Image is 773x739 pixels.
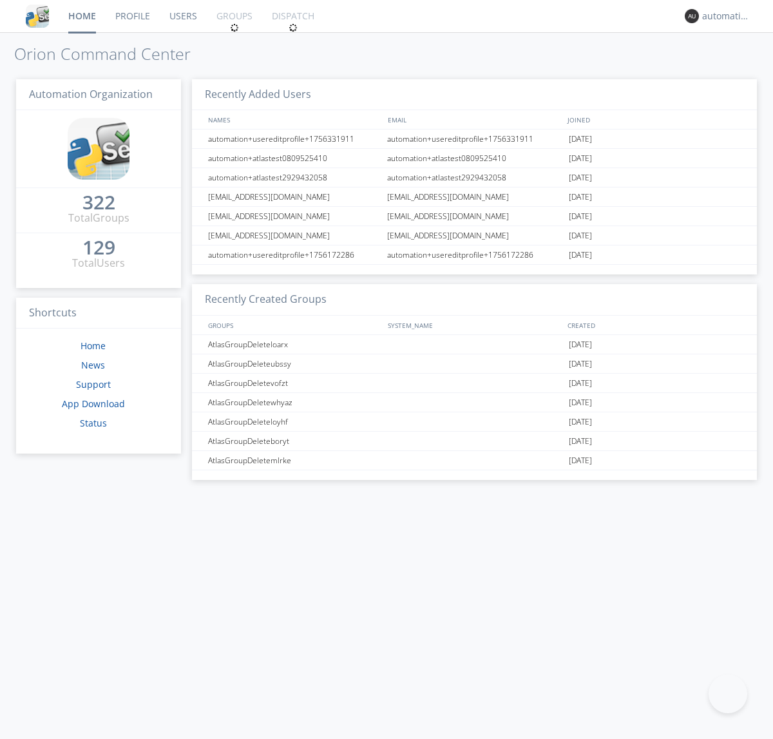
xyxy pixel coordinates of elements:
div: GROUPS [205,316,381,334]
div: NAMES [205,110,381,129]
iframe: Toggle Customer Support [709,675,747,713]
h3: Shortcuts [16,298,181,329]
div: AtlasGroupDeleteboryt [205,432,383,450]
div: [EMAIL_ADDRESS][DOMAIN_NAME] [384,187,566,206]
span: [DATE] [569,168,592,187]
a: Support [76,378,111,390]
div: AtlasGroupDeletevofzt [205,374,383,392]
a: 129 [82,241,115,256]
div: [EMAIL_ADDRESS][DOMAIN_NAME] [384,207,566,226]
span: [DATE] [569,374,592,393]
span: [DATE] [569,412,592,432]
h3: Recently Created Groups [192,284,757,316]
div: AtlasGroupDeletemlrke [205,451,383,470]
span: [DATE] [569,432,592,451]
span: [DATE] [569,149,592,168]
div: [EMAIL_ADDRESS][DOMAIN_NAME] [205,187,383,206]
img: cddb5a64eb264b2086981ab96f4c1ba7 [26,5,49,28]
div: AtlasGroupDeleteubssy [205,354,383,373]
a: Status [80,417,107,429]
a: News [81,359,105,371]
div: CREATED [564,316,745,334]
img: spin.svg [230,23,239,32]
div: [EMAIL_ADDRESS][DOMAIN_NAME] [205,207,383,226]
a: AtlasGroupDeletevofzt[DATE] [192,374,757,393]
img: cddb5a64eb264b2086981ab96f4c1ba7 [68,118,129,180]
a: App Download [62,398,125,410]
a: [EMAIL_ADDRESS][DOMAIN_NAME][EMAIL_ADDRESS][DOMAIN_NAME][DATE] [192,226,757,245]
span: [DATE] [569,187,592,207]
span: [DATE] [569,130,592,149]
a: AtlasGroupDeletewhyaz[DATE] [192,393,757,412]
h3: Recently Added Users [192,79,757,111]
div: automation+atlastest2929432058 [384,168,566,187]
div: [EMAIL_ADDRESS][DOMAIN_NAME] [205,226,383,245]
a: automation+atlastest2929432058automation+atlastest2929432058[DATE] [192,168,757,187]
div: automation+usereditprofile+1756331911 [384,130,566,148]
div: AtlasGroupDeleteloyhf [205,412,383,431]
a: automation+usereditprofile+1756172286automation+usereditprofile+1756172286[DATE] [192,245,757,265]
span: [DATE] [569,226,592,245]
a: Home [81,340,106,352]
a: [EMAIL_ADDRESS][DOMAIN_NAME][EMAIL_ADDRESS][DOMAIN_NAME][DATE] [192,187,757,207]
div: automation+atlastest2929432058 [205,168,383,187]
span: [DATE] [569,335,592,354]
span: [DATE] [569,245,592,265]
div: 322 [82,196,115,209]
a: AtlasGroupDeleteubssy[DATE] [192,354,757,374]
a: [EMAIL_ADDRESS][DOMAIN_NAME][EMAIL_ADDRESS][DOMAIN_NAME][DATE] [192,207,757,226]
div: Total Groups [68,211,129,226]
div: 129 [82,241,115,254]
span: [DATE] [569,207,592,226]
div: SYSTEM_NAME [385,316,564,334]
div: [EMAIL_ADDRESS][DOMAIN_NAME] [384,226,566,245]
div: AtlasGroupDeleteloarx [205,335,383,354]
span: [DATE] [569,393,592,412]
div: automation+atlas0033 [702,10,750,23]
a: AtlasGroupDeleteloarx[DATE] [192,335,757,354]
div: JOINED [564,110,745,129]
img: spin.svg [289,23,298,32]
div: Total Users [72,256,125,271]
span: Automation Organization [29,87,153,101]
div: automation+atlastest0809525410 [384,149,566,168]
span: [DATE] [569,451,592,470]
div: AtlasGroupDeletewhyaz [205,393,383,412]
a: automation+usereditprofile+1756331911automation+usereditprofile+1756331911[DATE] [192,130,757,149]
a: AtlasGroupDeleteloyhf[DATE] [192,412,757,432]
div: EMAIL [385,110,564,129]
a: automation+atlastest0809525410automation+atlastest0809525410[DATE] [192,149,757,168]
div: automation+usereditprofile+1756172286 [384,245,566,264]
a: AtlasGroupDeletemlrke[DATE] [192,451,757,470]
div: automation+atlastest0809525410 [205,149,383,168]
div: automation+usereditprofile+1756172286 [205,245,383,264]
span: [DATE] [569,354,592,374]
a: AtlasGroupDeleteboryt[DATE] [192,432,757,451]
img: 373638.png [685,9,699,23]
div: automation+usereditprofile+1756331911 [205,130,383,148]
a: 322 [82,196,115,211]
